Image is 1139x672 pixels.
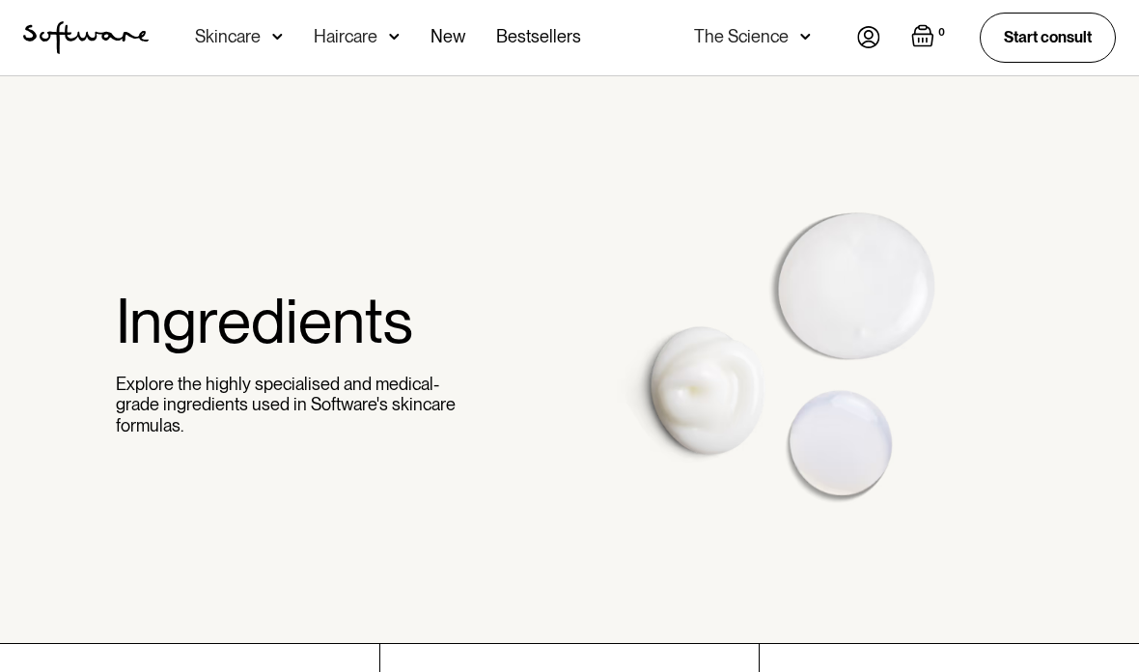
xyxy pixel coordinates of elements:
[934,24,949,42] div: 0
[980,13,1116,62] a: Start consult
[116,284,470,358] h1: Ingredients
[272,27,283,46] img: arrow down
[116,374,470,436] p: Explore the highly specialised and medical-grade ingredients used in Software's skincare formulas.
[23,21,149,54] a: home
[314,27,377,46] div: Haircare
[911,24,949,51] a: Open cart
[694,27,789,46] div: The Science
[195,27,261,46] div: Skincare
[389,27,400,46] img: arrow down
[23,21,149,54] img: Software Logo
[800,27,811,46] img: arrow down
